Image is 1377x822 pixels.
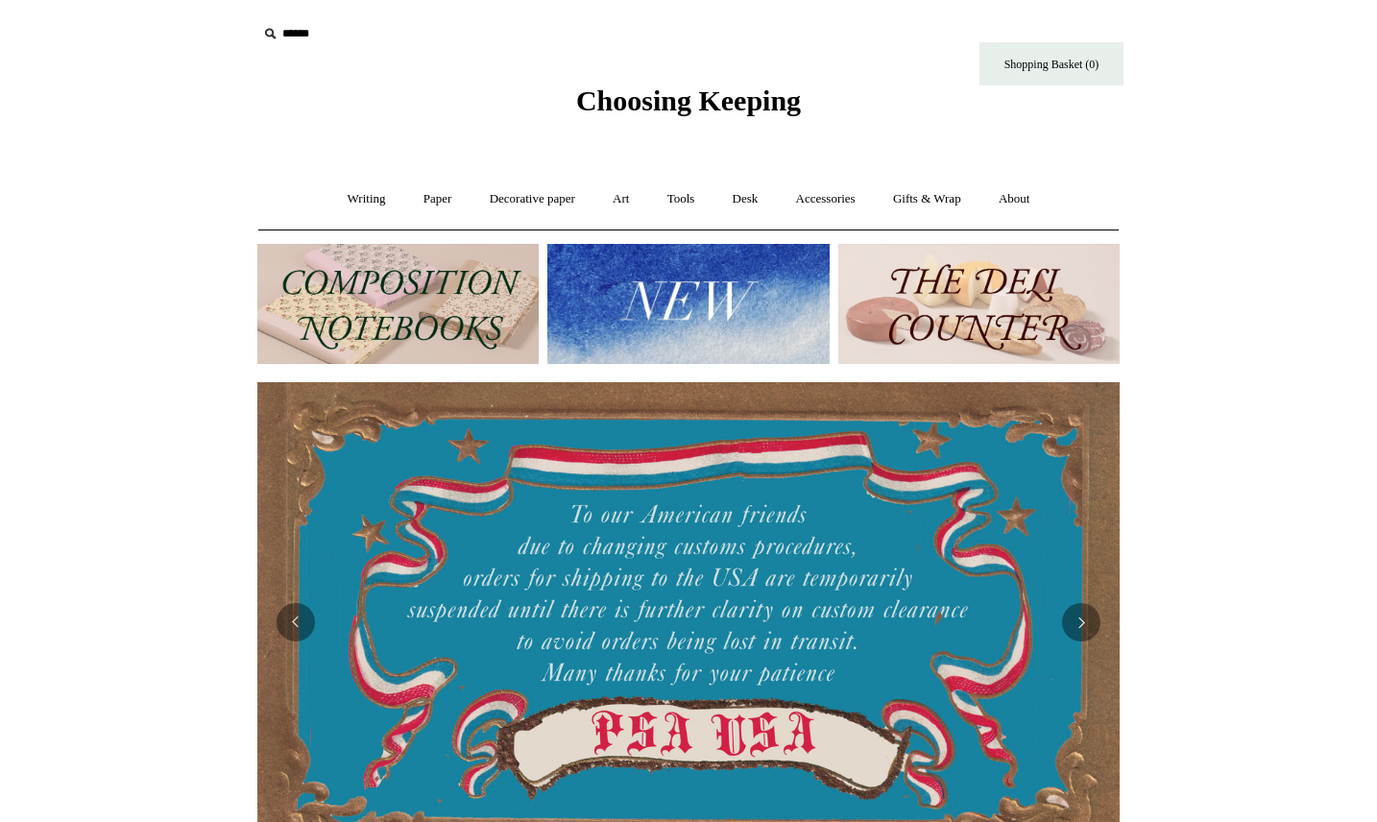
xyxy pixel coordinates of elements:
img: The Deli Counter [838,244,1120,364]
a: Choosing Keeping [576,100,801,113]
a: Shopping Basket (0) [979,42,1123,85]
a: Accessories [779,174,873,225]
button: Previous [277,603,315,641]
a: Desk [715,174,776,225]
a: Decorative paper [472,174,592,225]
a: About [981,174,1048,225]
a: Art [595,174,646,225]
a: Paper [406,174,470,225]
img: 202302 Composition ledgers.jpg__PID:69722ee6-fa44-49dd-a067-31375e5d54ec [257,244,539,364]
button: Next [1062,603,1100,641]
span: Choosing Keeping [576,85,801,116]
a: Tools [650,174,713,225]
a: Writing [330,174,403,225]
a: Gifts & Wrap [876,174,978,225]
img: New.jpg__PID:f73bdf93-380a-4a35-bcfe-7823039498e1 [547,244,829,364]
